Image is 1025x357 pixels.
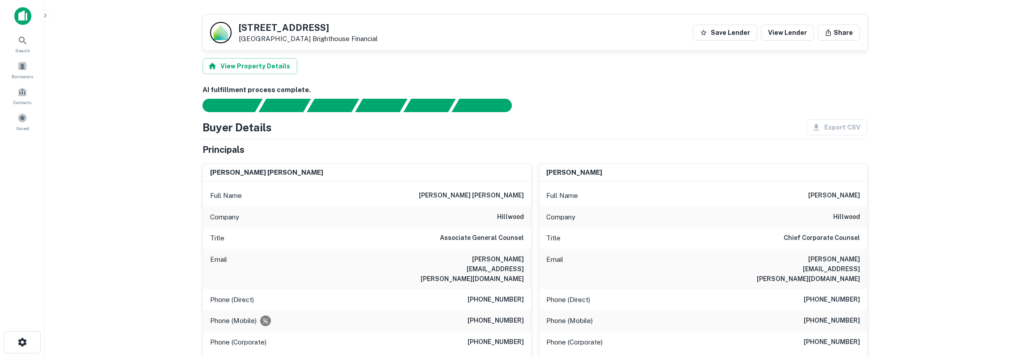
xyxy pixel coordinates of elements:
[804,315,860,326] h6: [PHONE_NUMBER]
[693,25,757,41] button: Save Lender
[546,315,593,326] p: Phone (Mobile)
[210,190,242,201] p: Full Name
[210,254,227,284] p: Email
[546,254,563,284] p: Email
[818,25,860,41] button: Share
[546,190,578,201] p: Full Name
[753,254,860,284] h6: [PERSON_NAME][EMAIL_ADDRESS][PERSON_NAME][DOMAIN_NAME]
[210,233,224,244] p: Title
[804,337,860,348] h6: [PHONE_NUMBER]
[3,32,42,56] a: Search
[440,233,524,244] h6: Associate General Counsel
[546,212,575,223] p: Company
[419,190,524,201] h6: [PERSON_NAME] [PERSON_NAME]
[210,294,254,305] p: Phone (Direct)
[546,294,590,305] p: Phone (Direct)
[3,58,42,82] a: Borrowers
[210,337,266,348] p: Phone (Corporate)
[468,315,524,326] h6: [PHONE_NUMBER]
[210,212,239,223] p: Company
[202,119,272,135] h4: Buyer Details
[202,58,297,74] button: View Property Details
[260,315,271,326] div: Requests to not be contacted at this number
[210,315,257,326] p: Phone (Mobile)
[546,168,602,178] h6: [PERSON_NAME]
[210,168,323,178] h6: [PERSON_NAME] [PERSON_NAME]
[192,99,259,112] div: Sending borrower request to AI...
[202,85,868,95] h6: AI fulfillment process complete.
[497,212,524,223] h6: hillwood
[784,233,860,244] h6: Chief Corporate Counsel
[307,99,359,112] div: Documents found, AI parsing details...
[15,47,30,54] span: Search
[16,125,29,132] span: Saved
[808,190,860,201] h6: [PERSON_NAME]
[417,254,524,284] h6: [PERSON_NAME][EMAIL_ADDRESS][PERSON_NAME][DOMAIN_NAME]
[980,286,1025,328] iframe: Chat Widget
[452,99,523,112] div: AI fulfillment process complete.
[468,337,524,348] h6: [PHONE_NUMBER]
[833,212,860,223] h6: hillwood
[804,294,860,305] h6: [PHONE_NUMBER]
[239,23,378,32] h5: [STREET_ADDRESS]
[312,35,378,42] a: Brighthouse Financial
[12,73,33,80] span: Borrowers
[202,143,245,156] h5: Principals
[239,35,378,43] p: [GEOGRAPHIC_DATA]
[3,109,42,134] a: Saved
[546,337,603,348] p: Phone (Corporate)
[761,25,814,41] a: View Lender
[468,294,524,305] h6: [PHONE_NUMBER]
[13,99,31,106] span: Contacts
[14,7,31,25] img: capitalize-icon.png
[3,84,42,108] a: Contacts
[403,99,456,112] div: Principals found, still searching for contact information. This may take time...
[355,99,407,112] div: Principals found, AI now looking for contact information...
[546,233,561,244] p: Title
[258,99,311,112] div: Your request is received and processing...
